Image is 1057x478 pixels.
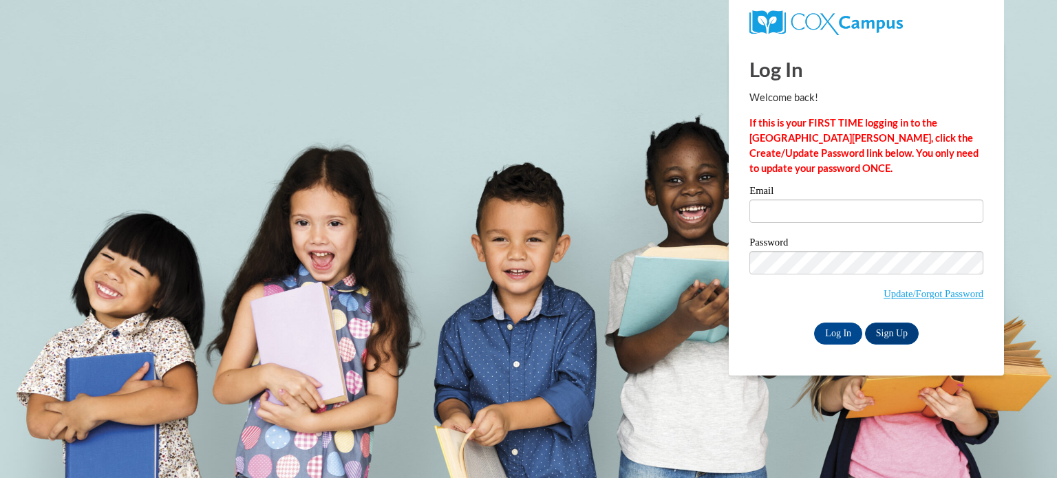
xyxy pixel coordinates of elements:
[749,237,983,251] label: Password
[749,16,903,28] a: COX Campus
[884,288,983,299] a: Update/Forgot Password
[749,90,983,105] p: Welcome back!
[749,117,979,174] strong: If this is your FIRST TIME logging in to the [GEOGRAPHIC_DATA][PERSON_NAME], click the Create/Upd...
[749,55,983,83] h1: Log In
[814,323,862,345] input: Log In
[749,186,983,199] label: Email
[749,10,903,35] img: COX Campus
[865,323,919,345] a: Sign Up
